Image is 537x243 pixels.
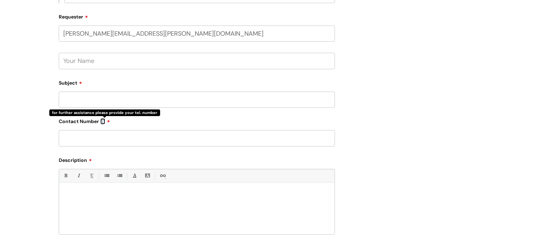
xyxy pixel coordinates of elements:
[115,171,124,180] a: 1. Ordered List (Ctrl-Shift-8)
[59,116,335,124] label: Contact Number
[102,171,111,180] a: • Unordered List (Ctrl-Shift-7)
[59,26,335,42] input: Email
[59,53,335,69] input: Your Name
[87,171,96,180] a: Underline(Ctrl-U)
[61,171,70,180] a: Bold (Ctrl-B)
[100,120,105,124] img: info-icon.svg
[143,171,152,180] a: Back Color
[59,155,335,163] label: Description
[130,171,139,180] a: Font Color
[49,109,160,116] div: for further assistance please provide your tel. number
[59,78,335,86] label: Subject
[158,171,167,180] a: Link
[59,12,335,20] label: Requester
[74,171,83,180] a: Italic (Ctrl-I)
